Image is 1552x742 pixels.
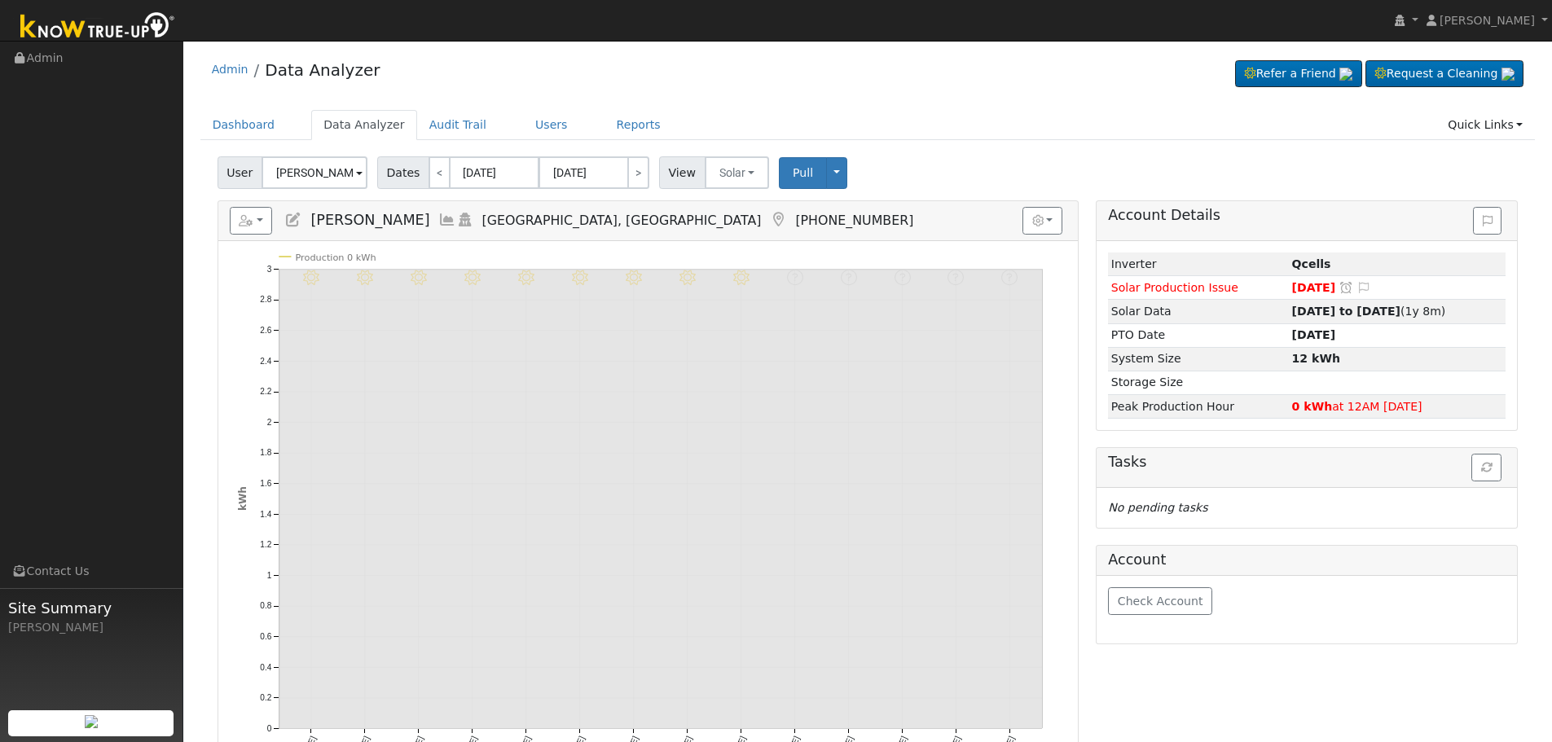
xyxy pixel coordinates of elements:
[200,110,288,140] a: Dashboard
[284,212,302,228] a: Edit User (12227)
[218,156,262,189] span: User
[1356,282,1371,293] i: Edit Issue
[1339,68,1352,81] img: retrieve
[260,510,271,519] text: 1.4
[1365,60,1523,88] a: Request a Cleaning
[779,157,827,189] button: Pull
[1292,352,1340,365] strong: 12 kWh
[260,541,271,550] text: 1.2
[310,212,429,228] span: [PERSON_NAME]
[260,479,271,488] text: 1.6
[266,724,271,733] text: 0
[456,212,474,228] a: Login As (last 08/12/2025 12:43:16 PM)
[212,63,248,76] a: Admin
[705,156,770,189] button: Solar
[266,265,271,274] text: 3
[1473,207,1501,235] button: Issue History
[260,296,271,305] text: 2.8
[1292,328,1336,341] span: [DATE]
[12,9,183,46] img: Know True-Up
[1471,454,1501,481] button: Refresh
[793,166,813,179] span: Pull
[8,619,174,636] div: [PERSON_NAME]
[1108,501,1207,514] i: No pending tasks
[1118,595,1203,608] span: Check Account
[1111,281,1238,294] span: Solar Production Issue
[429,156,451,189] a: <
[1108,371,1289,394] td: Storage Size
[377,156,429,189] span: Dates
[482,213,762,228] span: [GEOGRAPHIC_DATA], [GEOGRAPHIC_DATA]
[266,418,271,427] text: 2
[1292,305,1446,318] span: (1y 8m)
[295,252,376,263] text: Production 0 kWh
[1292,305,1400,318] strong: [DATE] to [DATE]
[8,597,174,619] span: Site Summary
[260,387,271,396] text: 2.2
[438,212,456,228] a: Multi-Series Graph
[262,156,367,189] input: Select a User
[1108,454,1506,471] h5: Tasks
[1108,395,1289,419] td: Peak Production Hour
[1292,257,1331,270] strong: ID: 75, authorized: 05/09/24
[627,156,649,189] a: >
[417,110,499,140] a: Audit Trail
[1108,252,1289,276] td: Inverter
[260,602,271,611] text: 0.8
[659,156,706,189] span: View
[1108,347,1289,371] td: System Size
[1292,281,1336,294] span: [DATE]
[311,110,417,140] a: Data Analyzer
[1108,300,1289,323] td: Solar Data
[85,715,98,728] img: retrieve
[260,694,271,703] text: 0.2
[1108,587,1212,615] button: Check Account
[1501,68,1515,81] img: retrieve
[1289,395,1506,419] td: at 12AM [DATE]
[260,449,271,458] text: 1.8
[605,110,673,140] a: Reports
[1108,207,1506,224] h5: Account Details
[266,571,271,580] text: 1
[265,60,380,80] a: Data Analyzer
[795,213,913,228] span: [PHONE_NUMBER]
[1440,14,1535,27] span: [PERSON_NAME]
[1339,281,1353,294] a: Snooze this issue
[523,110,580,140] a: Users
[260,326,271,335] text: 2.6
[1235,60,1362,88] a: Refer a Friend
[260,632,271,641] text: 0.6
[260,663,271,672] text: 0.4
[237,486,248,511] text: kWh
[1435,110,1535,140] a: Quick Links
[1292,400,1333,413] strong: 0 kWh
[1108,551,1166,568] h5: Account
[1108,323,1289,347] td: PTO Date
[769,212,787,228] a: Map
[260,357,271,366] text: 2.4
